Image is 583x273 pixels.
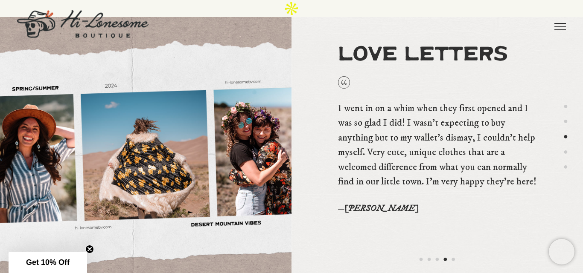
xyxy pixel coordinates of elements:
[338,102,536,188] span: I went in on a whim when they first opened and I was so glad I did! I wasn’t expecting to buy any...
[17,10,149,38] img: logo
[443,254,448,265] button: 4
[563,162,568,172] button: 5
[85,245,94,253] button: Close teaser
[344,203,419,214] span: [PERSON_NAME]
[563,147,568,157] button: 4
[419,254,423,265] button: 1
[338,43,536,67] span: Love Letters
[427,254,431,265] button: 2
[563,132,568,142] button: 3
[338,205,344,213] span: —
[9,252,87,273] div: Get 10% OffClose teaser
[549,239,574,264] iframe: Chatra live chat
[451,254,456,265] button: 5
[563,116,568,127] button: 2
[563,101,568,112] button: 1
[26,258,70,267] span: Get 10% Off
[435,254,440,265] button: 3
